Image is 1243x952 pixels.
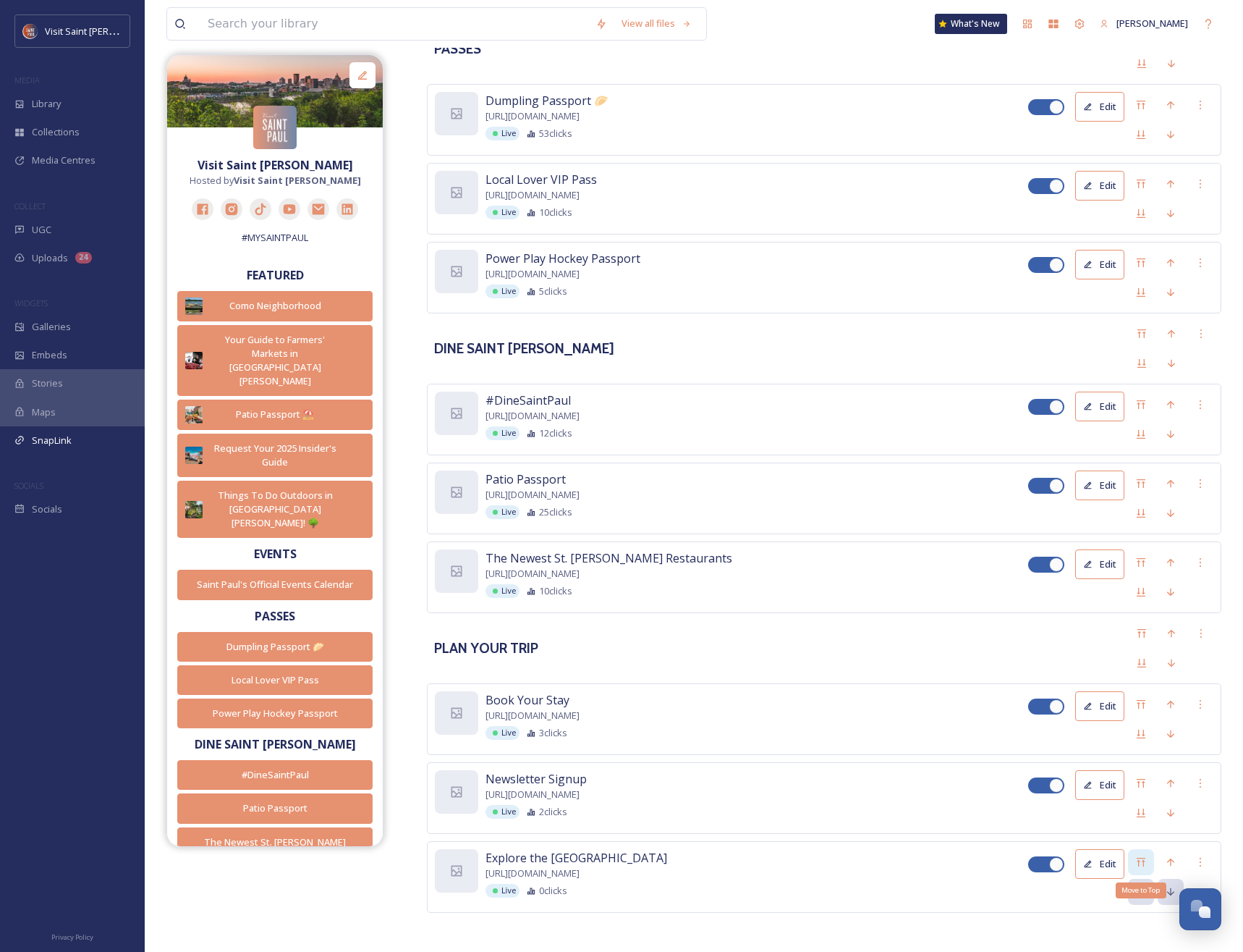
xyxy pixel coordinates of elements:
strong: EVENTS [254,546,297,562]
button: Dumpling Passport 🥟 [177,632,373,662]
span: MEDIA [14,75,40,85]
span: [URL][DOMAIN_NAME] [485,788,580,801]
span: COLLECT [14,201,46,211]
div: Power Play Hockey Passport [185,707,365,720]
strong: Visit Saint [PERSON_NAME] [198,157,353,173]
div: Live [485,285,519,298]
span: Explore the [GEOGRAPHIC_DATA] [485,849,667,867]
img: 6b6d4cf7-5fdc-4ac5-84b5-2028ac06c0a6.jpg [167,55,383,127]
div: Local Lover VIP Pass [185,673,365,687]
img: 392a43c6-ff62-4105-a0e1-9f89d36a3ec8.jpg [185,298,203,315]
span: [URL][DOMAIN_NAME] [485,188,580,202]
span: 0 clicks [539,884,567,898]
button: Edit [1075,92,1124,122]
button: Como Neighborhood [177,291,373,321]
div: 24 [75,252,92,264]
span: Library [32,97,61,111]
button: Patio Passport [177,793,373,823]
button: Power Play Hockey Passport [177,699,373,728]
div: Live [485,127,519,140]
button: Things To Do Outdoors in [GEOGRAPHIC_DATA][PERSON_NAME]! 🌳 [177,481,373,539]
span: Embeds [32,348,67,362]
button: Your Guide to Farmers' Markets in [GEOGRAPHIC_DATA][PERSON_NAME] [177,325,373,397]
button: Request Your 2025 Insider's Guide [177,434,373,477]
span: Galleries [32,320,71,334]
div: Live [485,206,519,219]
div: Saint Paul's Official Events Calendar [185,578,365,591]
span: [URL][DOMAIN_NAME] [485,567,580,581]
span: Collections [32,125,80,139]
button: Edit [1075,691,1124,721]
button: Edit [1075,849,1124,879]
button: Patio Passport ⛱️ [177,400,373,429]
h3: PASSES [434,38,481,59]
span: [PERSON_NAME] [1116,17,1188,30]
button: Edit [1075,392,1124,421]
div: Patio Passport [185,801,365,815]
span: Uploads [32,251,68,265]
button: Edit [1075,471,1124,500]
img: ee12f274-26c7-44f5-8e20-85dfca206bfb.jpg [185,501,203,518]
span: Visit Saint [PERSON_NAME] [45,24,161,38]
span: SOCIALS [14,480,43,491]
span: 5 clicks [539,285,567,298]
div: Live [485,584,519,598]
div: Request Your 2025 Insider's Guide [210,442,340,469]
span: [URL][DOMAIN_NAME] [485,409,580,423]
button: #DineSaintPaul [177,760,373,790]
span: SnapLink [32,434,72,447]
div: The Newest St. [PERSON_NAME] Restaurants [185,835,365,863]
span: 10 clicks [539,206,572,219]
img: 0e0c972d-a97e-45a9-99f5-0870d02c40fa.jpg [185,447,203,464]
div: #DineSaintPaul [185,768,365,782]
span: Dumpling Passport 🥟 [485,92,608,109]
span: Privacy Policy [51,932,93,942]
span: #MYSAINTPAUL [242,231,308,245]
img: Visit%20Saint%20Paul%20Updated%20Profile%20Image.jpg [23,24,38,38]
span: Newsletter Signup [485,770,587,788]
span: 25 clicks [539,505,572,519]
div: Live [485,505,519,519]
a: What's New [935,14,1007,34]
button: Open Chat [1179,888,1221,930]
div: Patio Passport ⛱️ [210,408,340,421]
span: 12 clicks [539,426,572,440]
div: Live [485,426,519,440]
div: Live [485,726,519,740]
span: Maps [32,405,56,419]
div: Dumpling Passport 🥟 [185,640,365,654]
div: Live [485,884,519,898]
strong: FEATURED [247,267,304,283]
strong: DINE SAINT [PERSON_NAME] [195,736,356,752]
a: Privacy Policy [51,927,93,945]
img: Visit%20Saint%20Paul%20Updated%20Profile%20Image.jpg [253,106,297,149]
button: The Newest St. [PERSON_NAME] Restaurants [177,827,373,871]
span: Hosted by [190,174,361,188]
span: Patio Passport [485,471,566,488]
strong: Visit Saint [PERSON_NAME] [234,174,361,187]
h3: PLAN YOUR TRIP [434,638,538,659]
div: Como Neighborhood [210,299,340,313]
span: Local Lover VIP Pass [485,171,597,188]
span: 10 clicks [539,584,572,598]
div: Live [485,805,519,819]
div: Move to Top [1116,883,1166,898]
span: Book Your Stay [485,691,569,709]
input: Search your library [200,8,588,40]
button: Edit [1075,770,1124,800]
span: Media Centres [32,153,96,167]
button: Local Lover VIP Pass [177,665,373,695]
span: WIDGETS [14,298,48,308]
a: [PERSON_NAME] [1093,9,1195,38]
a: View all files [614,9,699,38]
span: The Newest St. [PERSON_NAME] Restaurants [485,549,732,567]
img: ef2b511d-3f81-4886-8674-1df0368f488a.jpg [185,352,203,369]
img: 197de305-6c1a-4bd5-81fd-e5057aba3b2f.jpg [185,406,203,424]
button: Edit [1075,171,1124,201]
span: [URL][DOMAIN_NAME] [485,709,580,723]
button: Saint Paul's Official Events Calendar [177,570,373,599]
span: Power Play Hockey Passport [485,250,640,267]
span: [URL][DOMAIN_NAME] [485,109,580,123]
